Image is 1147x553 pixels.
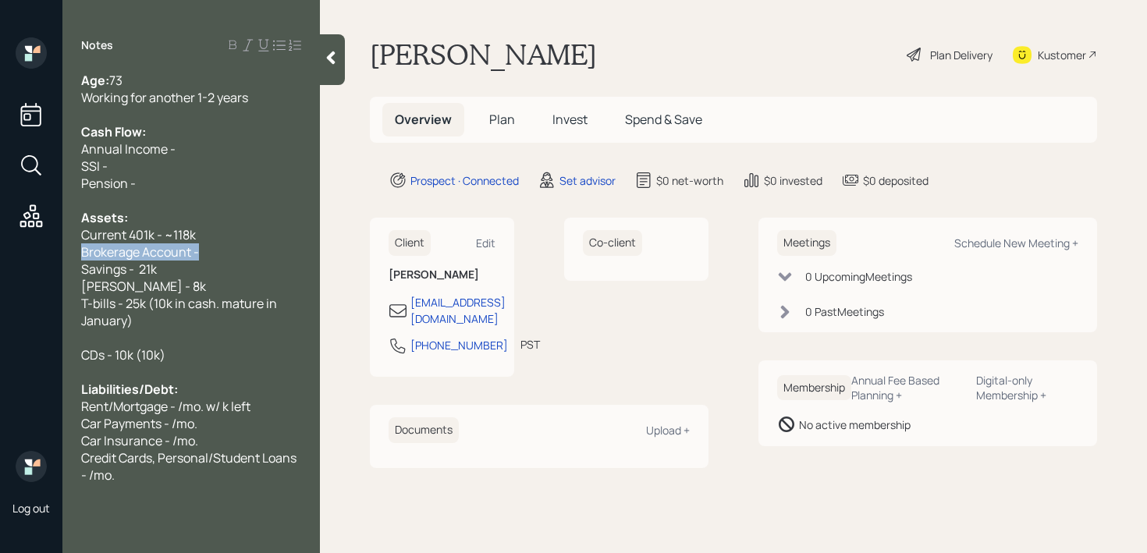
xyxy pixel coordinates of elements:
[552,111,588,128] span: Invest
[81,243,199,261] span: Brokerage Account -
[976,373,1078,402] div: Digital-only Membership +
[370,37,597,72] h1: [PERSON_NAME]
[81,209,128,226] span: Assets:
[81,346,165,363] span: CDs - 10k (10k)
[81,295,279,329] span: T-bills - 25k (10k in cash. mature in January)
[81,140,176,158] span: Annual Income -
[395,111,452,128] span: Overview
[656,172,723,189] div: $0 net-worth
[489,111,515,128] span: Plan
[81,123,146,140] span: Cash Flow:
[410,172,519,189] div: Prospect · Connected
[81,175,136,192] span: Pension -
[81,398,250,415] span: Rent/Mortgage - /mo. w/ k left
[81,278,206,295] span: [PERSON_NAME] - 8k
[81,432,198,449] span: Car Insurance - /mo.
[109,72,123,89] span: 73
[389,417,459,443] h6: Documents
[81,261,157,278] span: Savings - 21k
[646,423,690,438] div: Upload +
[559,172,616,189] div: Set advisor
[954,236,1078,250] div: Schedule New Meeting +
[520,336,540,353] div: PST
[930,47,993,63] div: Plan Delivery
[625,111,702,128] span: Spend & Save
[81,72,109,89] span: Age:
[81,89,248,106] span: Working for another 1-2 years
[805,268,912,285] div: 0 Upcoming Meeting s
[81,37,113,53] label: Notes
[799,417,911,433] div: No active membership
[476,236,495,250] div: Edit
[389,230,431,256] h6: Client
[583,230,642,256] h6: Co-client
[777,230,836,256] h6: Meetings
[410,337,508,353] div: [PHONE_NUMBER]
[81,381,178,398] span: Liabilities/Debt:
[764,172,822,189] div: $0 invested
[851,373,964,402] div: Annual Fee Based Planning +
[777,375,851,401] h6: Membership
[12,501,50,516] div: Log out
[389,268,495,282] h6: [PERSON_NAME]
[81,449,299,484] span: Credit Cards, Personal/Student Loans - /mo.
[16,451,47,482] img: retirable_logo.png
[863,172,929,189] div: $0 deposited
[410,294,506,327] div: [EMAIL_ADDRESS][DOMAIN_NAME]
[1038,47,1086,63] div: Kustomer
[81,158,108,175] span: SSI -
[81,226,196,243] span: Current 401k - ~118k
[805,303,884,320] div: 0 Past Meeting s
[81,415,197,432] span: Car Payments - /mo.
